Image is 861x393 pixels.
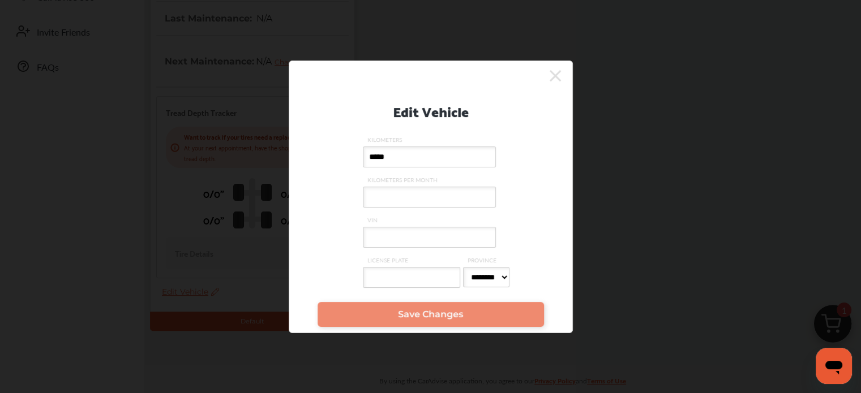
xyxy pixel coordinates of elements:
span: KILOMETERS PER MONTH [363,176,499,184]
p: Edit Vehicle [393,99,469,122]
input: LICENSE PLATE [363,267,460,288]
a: Save Changes [318,302,544,327]
input: VIN [363,227,496,248]
span: PROVINCE [463,256,512,264]
span: Save Changes [398,309,463,319]
span: VIN [363,216,499,224]
span: LICENSE PLATE [363,256,463,264]
select: PROVINCE [463,267,509,287]
input: KILOMETERS [363,146,496,167]
iframe: Button to launch messaging window [816,348,852,384]
span: KILOMETERS [363,136,499,144]
input: KILOMETERS PER MONTH [363,187,496,208]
